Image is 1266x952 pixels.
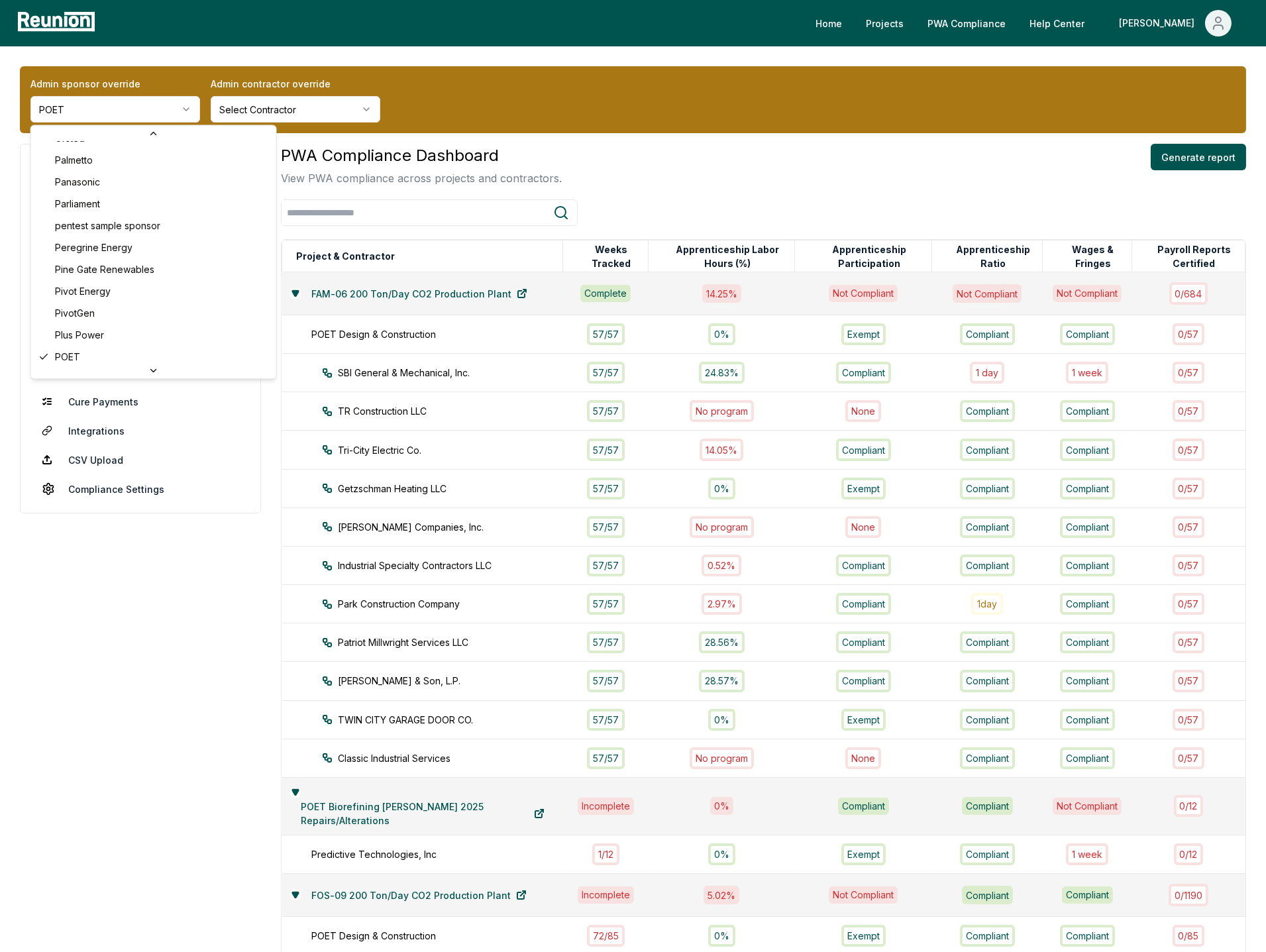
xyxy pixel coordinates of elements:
span: PivotGen [55,305,95,319]
span: POET [55,349,80,363]
span: Panasonic [55,174,100,188]
span: Palmetto [55,152,93,166]
span: Parliament [55,196,100,210]
span: Peregrine Energy [55,240,132,254]
span: Plus Power [55,327,104,341]
span: Pivot Energy [55,284,111,297]
span: Pine Gate Renewables [55,262,154,276]
span: pentest sample sponsor [55,218,160,232]
span: Orsted [55,131,85,144]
